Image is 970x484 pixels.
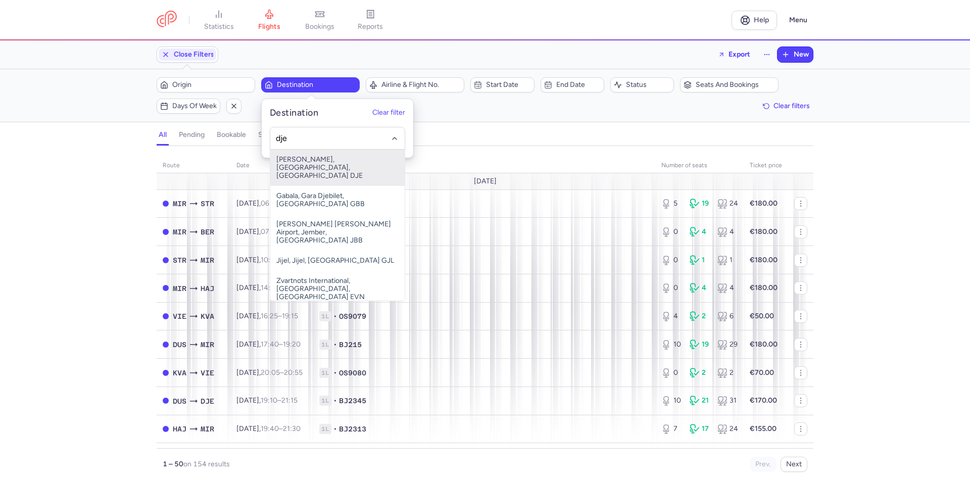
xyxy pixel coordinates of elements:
button: Seats and bookings [680,77,779,92]
button: End date [541,77,604,92]
h4: all [159,130,167,139]
span: [PERSON_NAME] [PERSON_NAME] Airport, Jember, [GEOGRAPHIC_DATA] JBB [270,214,405,251]
span: MIR [201,255,214,266]
div: 29 [717,340,738,350]
span: DJE [201,396,214,407]
button: Export [711,46,757,63]
div: 19 [690,199,710,209]
strong: €50.00 [750,312,774,320]
span: bookings [305,22,334,31]
time: 19:10 [261,396,277,405]
time: 14:45 [261,283,279,292]
input: -searchbox [276,133,400,144]
strong: €180.00 [750,199,778,208]
time: 21:30 [283,424,301,433]
strong: €170.00 [750,396,777,405]
button: Start date [470,77,534,92]
span: DUS [173,396,186,407]
span: BER [201,226,214,237]
strong: €180.00 [750,340,778,349]
div: 4 [690,227,710,237]
span: STR [201,198,214,209]
a: CitizenPlane red outlined logo [157,11,177,29]
span: – [261,256,300,264]
strong: €155.00 [750,424,777,433]
span: BJ2345 [339,396,366,406]
time: 20:05 [261,368,280,377]
strong: €180.00 [750,256,778,264]
span: 1L [319,424,331,434]
div: 1 [717,255,738,265]
time: 17:40 [261,340,279,349]
div: 2 [690,368,710,378]
span: [DATE], [236,256,300,264]
span: Clear filters [773,102,810,110]
div: 19 [690,340,710,350]
h4: pending [179,130,205,139]
div: 21 [690,396,710,406]
span: on 154 results [183,460,230,468]
a: Help [732,11,777,30]
div: 4 [717,283,738,293]
span: MIR [201,423,214,434]
span: – [261,199,304,208]
button: New [778,47,813,62]
span: OS9080 [339,368,366,378]
span: [PERSON_NAME], [GEOGRAPHIC_DATA], [GEOGRAPHIC_DATA] DJE [270,150,405,186]
button: Origin [157,77,255,92]
strong: €180.00 [750,227,778,236]
button: Airline & Flight No. [366,77,464,92]
span: Status [626,81,670,89]
span: [DATE], [236,424,301,433]
span: 1L [319,311,331,321]
time: 19:40 [261,424,279,433]
span: MIR [201,339,214,350]
strong: €70.00 [750,368,774,377]
time: 06:00 [261,199,280,208]
div: 6 [717,311,738,321]
span: flights [258,22,280,31]
button: Clear filter [372,109,405,117]
span: HAJ [173,423,186,434]
th: date [230,158,313,173]
span: DUS [173,339,186,350]
time: 19:15 [282,312,298,320]
button: Next [781,457,807,472]
a: flights [244,9,295,31]
span: KVA [173,367,186,378]
div: 0 [661,255,682,265]
span: Days of week [172,102,217,110]
span: KVA [201,311,214,322]
a: bookings [295,9,345,31]
span: BJ2313 [339,424,366,434]
span: [DATE], [236,312,298,320]
span: 1L [319,368,331,378]
div: 10 [661,340,682,350]
div: 0 [661,227,682,237]
span: Start date [486,81,530,89]
span: – [261,396,298,405]
div: 1 [690,255,710,265]
div: 31 [717,396,738,406]
h5: Destination [270,107,318,119]
span: – [261,283,302,292]
div: 7 [661,424,682,434]
span: • [333,396,337,406]
button: Destination [261,77,360,92]
span: MIR [173,226,186,237]
span: End date [556,81,601,89]
button: Days of week [157,99,220,114]
button: Clear filters [759,99,813,114]
time: 10:30 [261,256,279,264]
span: MIR [173,198,186,209]
span: • [333,368,337,378]
time: 16:25 [261,312,278,320]
span: Airline & Flight No. [381,81,461,89]
div: 0 [661,283,682,293]
th: Ticket price [744,158,788,173]
span: – [261,368,303,377]
div: 4 [690,283,710,293]
span: Help [754,16,769,24]
button: Status [610,77,674,92]
h4: bookable [217,130,246,139]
